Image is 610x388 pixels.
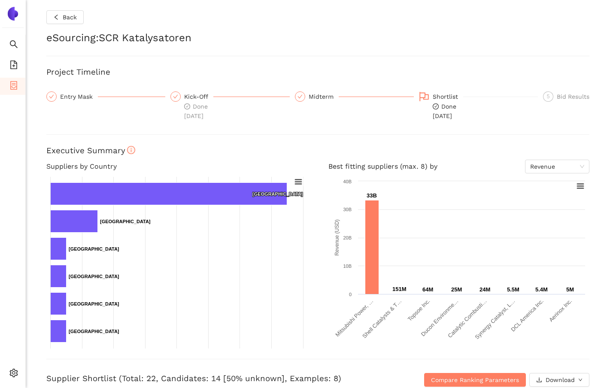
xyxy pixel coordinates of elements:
[9,37,18,54] span: search
[419,298,459,338] text: Ducon Environme…
[536,377,542,384] span: download
[424,373,526,387] button: Compare Ranking Parameters
[69,329,119,334] text: [GEOGRAPHIC_DATA]
[343,264,352,269] text: 10B
[252,191,303,197] text: [GEOGRAPHIC_DATA]
[473,298,516,341] text: Synergy Catalyst, L…
[46,10,84,24] button: leftBack
[309,91,339,102] div: Midterm
[530,160,584,173] span: Revenue
[127,146,135,154] span: info-circle
[46,160,308,173] h4: Suppliers by Country
[507,286,519,293] text: 5.5M
[480,286,490,293] text: 24M
[46,31,589,45] h2: eSourcing : SCR Katalysatoren
[328,160,590,173] h4: Best fitting suppliers (max. 8) by
[546,375,575,385] span: Download
[422,286,433,293] text: 64M
[46,373,408,384] h3: Supplier Shortlist (Total: 22, Candidates: 14 [50% unknown], Examples: 8)
[100,219,151,224] text: [GEOGRAPHIC_DATA]
[349,292,351,297] text: 0
[334,219,340,256] text: Revenue (USD)
[419,91,538,121] div: Shortlistcheck-circleDone[DATE]
[297,94,303,99] span: check
[547,298,573,323] text: Aerinox Inc.
[406,298,431,323] text: Topsoe Inc.
[547,94,550,100] span: 5
[510,298,545,333] text: DCL America Inc.
[451,286,462,293] text: 25M
[557,93,589,100] span: Bid Results
[49,94,54,99] span: check
[184,103,208,119] span: Done [DATE]
[173,94,178,99] span: check
[9,366,18,383] span: setting
[367,192,377,199] text: 33B
[6,7,20,21] img: Logo
[431,375,519,385] span: Compare Ranking Parameters
[334,298,374,338] text: Mitsubishi Power, …
[343,179,352,184] text: 40B
[535,286,548,293] text: 5.4M
[566,286,574,293] text: 5M
[446,298,488,339] text: Catalytic Combusti…
[46,145,589,156] h3: Executive Summary
[433,103,456,119] span: Done [DATE]
[361,298,403,339] text: Shell Catalysts & T…
[578,378,583,383] span: down
[343,235,352,240] text: 20B
[9,78,18,95] span: container
[60,91,98,102] div: Entry Mask
[433,91,463,102] div: Shortlist
[46,67,589,78] h3: Project Timeline
[184,103,190,109] span: check-circle
[433,103,439,109] span: check-circle
[69,274,119,279] text: [GEOGRAPHIC_DATA]
[529,373,589,387] button: downloadDownloaddown
[63,12,77,22] span: Back
[53,14,59,21] span: left
[9,58,18,75] span: file-add
[69,301,119,306] text: [GEOGRAPHIC_DATA]
[69,246,119,252] text: [GEOGRAPHIC_DATA]
[392,286,407,292] text: 151M
[343,207,352,212] text: 30B
[419,91,429,102] span: flag
[184,91,213,102] div: Kick-Off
